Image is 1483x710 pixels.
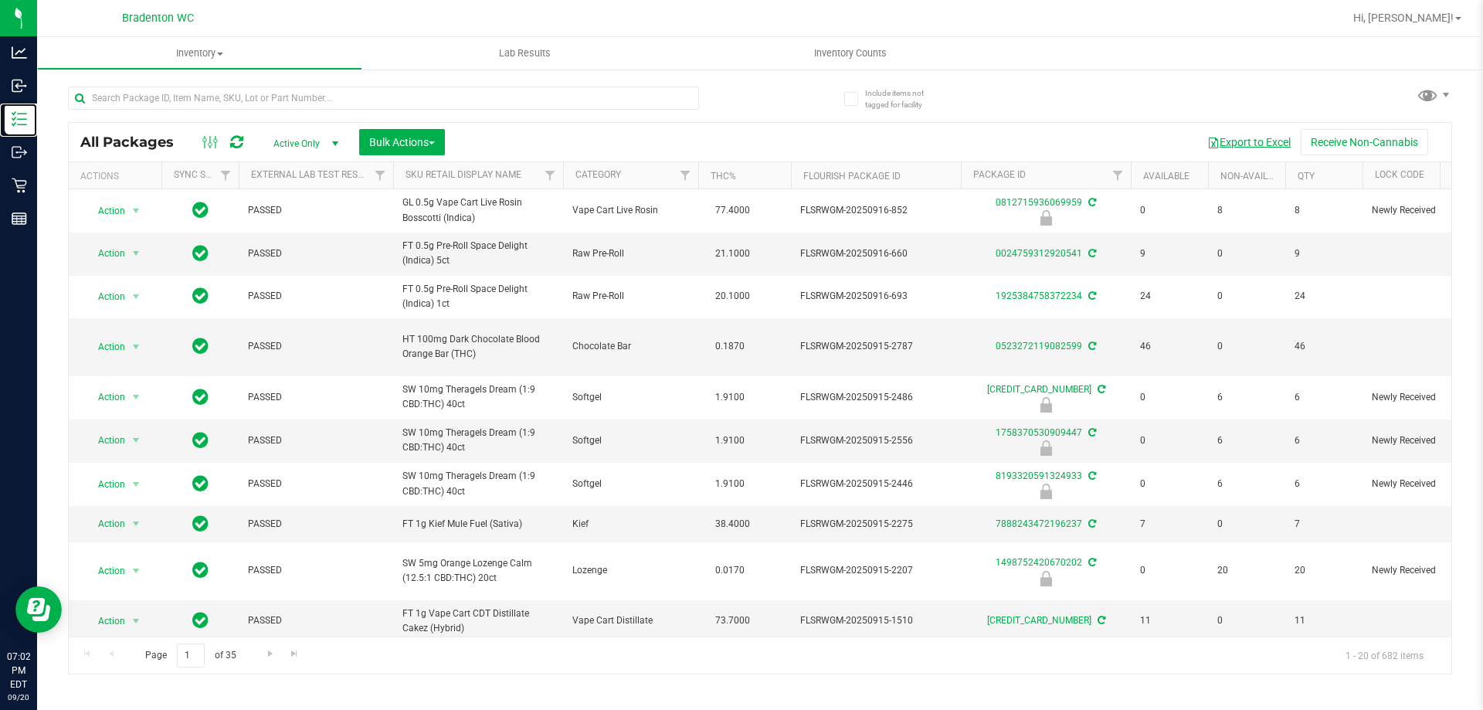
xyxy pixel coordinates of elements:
[800,289,952,304] span: FLSRWGM-20250916-693
[996,427,1082,438] a: 1758370530909447
[987,615,1091,626] a: [CREDIT_CARD_NUMBER]
[127,560,146,582] span: select
[127,386,146,408] span: select
[132,644,249,668] span: Page of 35
[1086,341,1096,352] span: Sync from Compliance System
[1295,246,1353,261] span: 9
[1217,246,1276,261] span: 0
[1086,518,1096,529] span: Sync from Compliance System
[1140,613,1199,628] span: 11
[80,171,155,182] div: Actions
[1295,433,1353,448] span: 6
[1220,171,1289,182] a: Non-Available
[800,390,952,405] span: FLSRWGM-20250915-2486
[192,199,209,221] span: In Sync
[402,195,554,225] span: GL 0.5g Vape Cart Live Rosin Bosscotti (Indica)
[996,197,1082,208] a: 0812715936069959
[248,477,384,491] span: PASSED
[84,336,126,358] span: Action
[127,286,146,307] span: select
[1197,129,1301,155] button: Export to Excel
[1217,289,1276,304] span: 0
[1295,517,1353,532] span: 7
[1217,563,1276,578] span: 20
[402,517,554,532] span: FT 1g Kief Mule Fuel (Sativa)
[673,162,698,189] a: Filter
[127,513,146,535] span: select
[1295,289,1353,304] span: 24
[800,477,952,491] span: FLSRWGM-20250915-2446
[1140,477,1199,491] span: 0
[708,559,752,582] span: 0.0170
[800,613,952,628] span: FLSRWGM-20250915-1510
[127,474,146,495] span: select
[122,12,194,25] span: Bradenton WC
[1217,613,1276,628] span: 0
[84,513,126,535] span: Action
[402,239,554,268] span: FT 0.5g Pre-Roll Space Delight (Indica) 5ct
[973,169,1026,180] a: Package ID
[402,426,554,455] span: SW 10mg Theragels Dream (1:9 CBD:THC) 40ct
[283,644,306,664] a: Go to the last page
[1375,169,1424,180] a: Lock Code
[248,433,384,448] span: PASSED
[12,178,27,193] inline-svg: Retail
[1372,203,1469,218] span: Newly Received
[800,563,952,578] span: FLSRWGM-20250915-2207
[687,37,1013,70] a: Inventory Counts
[12,111,27,127] inline-svg: Inventory
[192,335,209,357] span: In Sync
[251,169,372,180] a: External Lab Test Result
[402,556,554,586] span: SW 5mg Orange Lozenge Calm (12.5:1 CBD:THC) 20ct
[369,136,435,148] span: Bulk Actions
[1372,433,1469,448] span: Newly Received
[996,341,1082,352] a: 0523272119082599
[12,144,27,160] inline-svg: Outbound
[127,243,146,264] span: select
[1086,471,1096,481] span: Sync from Compliance System
[1217,517,1276,532] span: 0
[572,477,689,491] span: Softgel
[1086,557,1096,568] span: Sync from Compliance System
[192,430,209,451] span: In Sync
[1143,171,1189,182] a: Available
[248,517,384,532] span: PASSED
[1140,433,1199,448] span: 0
[708,285,758,307] span: 20.1000
[248,613,384,628] span: PASSED
[1217,390,1276,405] span: 6
[7,650,30,691] p: 07:02 PM EDT
[1217,433,1276,448] span: 6
[1095,615,1105,626] span: Sync from Compliance System
[359,129,445,155] button: Bulk Actions
[213,162,239,189] a: Filter
[1140,390,1199,405] span: 0
[800,246,952,261] span: FLSRWGM-20250916-660
[192,473,209,494] span: In Sync
[959,397,1133,413] div: Newly Received
[38,46,361,60] span: Inventory
[1095,384,1105,395] span: Sync from Compliance System
[7,691,30,703] p: 09/20
[800,203,952,218] span: FLSRWGM-20250916-852
[1372,390,1469,405] span: Newly Received
[248,246,384,261] span: PASSED
[406,169,521,180] a: Sku Retail Display Name
[248,563,384,578] span: PASSED
[996,290,1082,301] a: 1925384758372234
[84,610,126,632] span: Action
[1333,644,1436,667] span: 1 - 20 of 682 items
[478,46,572,60] span: Lab Results
[1353,12,1454,24] span: Hi, [PERSON_NAME]!
[15,586,62,633] iframe: Resource center
[402,469,554,498] span: SW 10mg Theragels Dream (1:9 CBD:THC) 40ct
[192,243,209,264] span: In Sync
[708,243,758,265] span: 21.1000
[711,171,736,182] a: THC%
[84,200,126,222] span: Action
[84,560,126,582] span: Action
[127,610,146,632] span: select
[572,289,689,304] span: Raw Pre-Roll
[402,332,554,362] span: HT 100mg Dark Chocolate Blood Orange Bar (THC)
[959,210,1133,226] div: Newly Received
